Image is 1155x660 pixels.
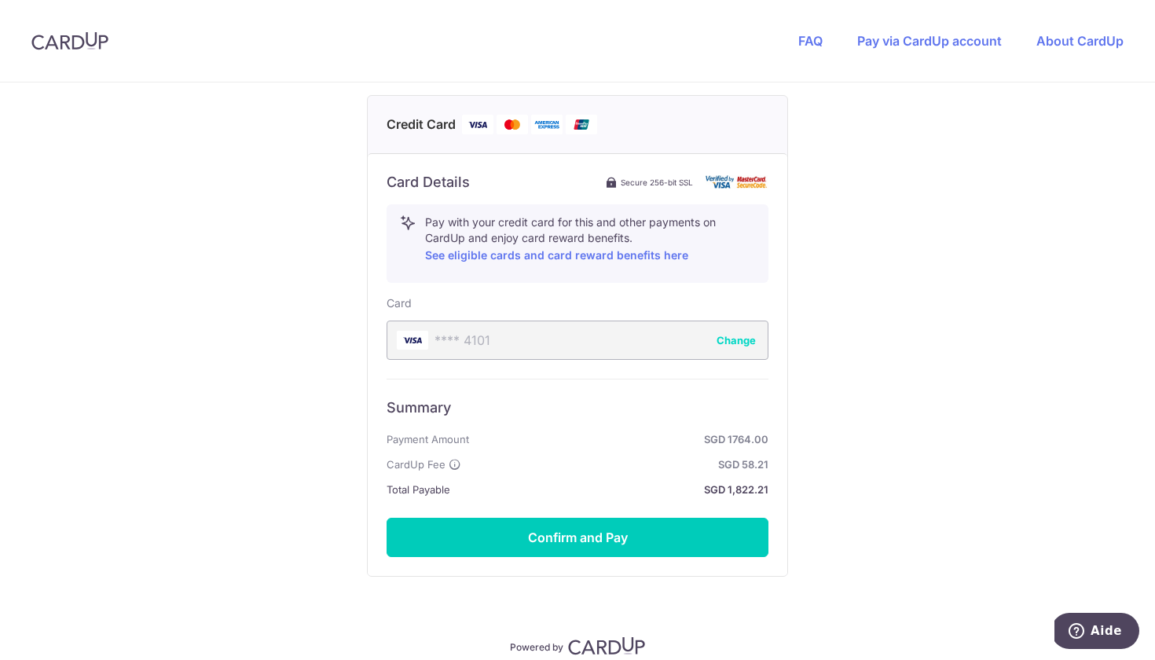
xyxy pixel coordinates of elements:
[387,173,470,192] h6: Card Details
[456,480,768,499] strong: SGD 1,822.21
[425,248,688,262] a: See eligible cards and card reward benefits here
[387,295,412,311] label: Card
[387,430,469,449] span: Payment Amount
[621,176,693,189] span: Secure 256-bit SSL
[387,480,450,499] span: Total Payable
[462,115,493,134] img: Visa
[31,31,108,50] img: CardUp
[497,115,528,134] img: Mastercard
[568,636,645,655] img: CardUp
[798,33,823,49] a: FAQ
[387,455,445,474] span: CardUp Fee
[510,638,563,654] p: Powered by
[1054,613,1139,652] iframe: Ouvre un widget dans lequel vous pouvez trouver plus d’informations
[387,518,768,557] button: Confirm and Pay
[531,115,563,134] img: American Express
[717,332,756,348] button: Change
[1036,33,1124,49] a: About CardUp
[706,175,768,189] img: card secure
[387,398,768,417] h6: Summary
[467,455,768,474] strong: SGD 58.21
[857,33,1002,49] a: Pay via CardUp account
[566,115,597,134] img: Union Pay
[475,430,768,449] strong: SGD 1764.00
[387,115,456,134] span: Credit Card
[425,214,755,265] p: Pay with your credit card for this and other payments on CardUp and enjoy card reward benefits.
